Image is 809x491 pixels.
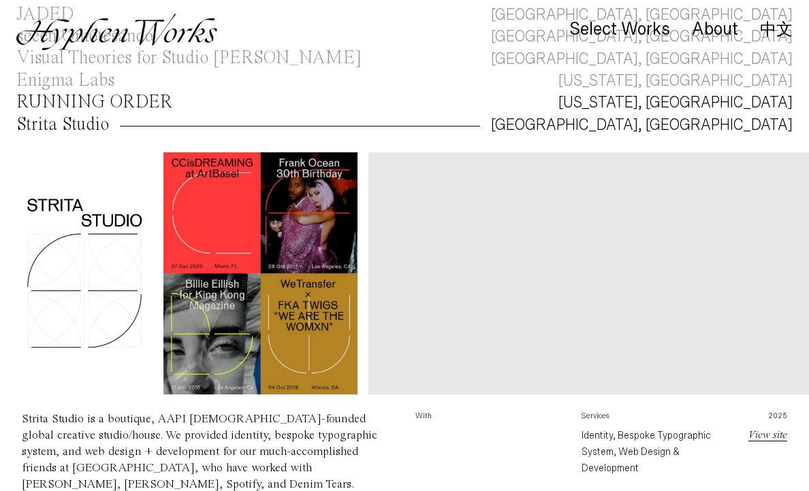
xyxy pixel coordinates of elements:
[760,22,793,37] a: 中文
[415,411,560,427] p: With
[16,93,172,112] div: RUNNING ORDER
[558,70,793,92] div: [US_STATE], [GEOGRAPHIC_DATA]
[748,430,787,441] a: View site
[692,22,738,37] a: About
[582,427,726,476] p: Identity, Bespoke Typographic System, Web Design & Development
[163,152,358,394] img: Z9pzsTiBA97Giogp_Strita-Case-Study-Composition250310.png
[692,20,738,39] div: About
[16,116,109,134] div: Strita Studio
[582,411,726,427] p: Services
[16,71,114,90] div: Enigma Labs
[569,20,670,39] div: Select Works
[16,152,153,394] img: Z9pzuDiBA97Giogr_ReelCovers1.png
[491,114,793,136] div: [GEOGRAPHIC_DATA], [GEOGRAPHIC_DATA]
[558,92,793,114] div: [US_STATE], [GEOGRAPHIC_DATA]
[569,22,670,37] a: Select Works
[748,411,787,427] p: 2025
[16,14,217,50] img: Hyphen Works
[22,413,377,490] div: Strita Studio is a boutique, AAPI [DEMOGRAPHIC_DATA]-founded global creative studio/house. We pro...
